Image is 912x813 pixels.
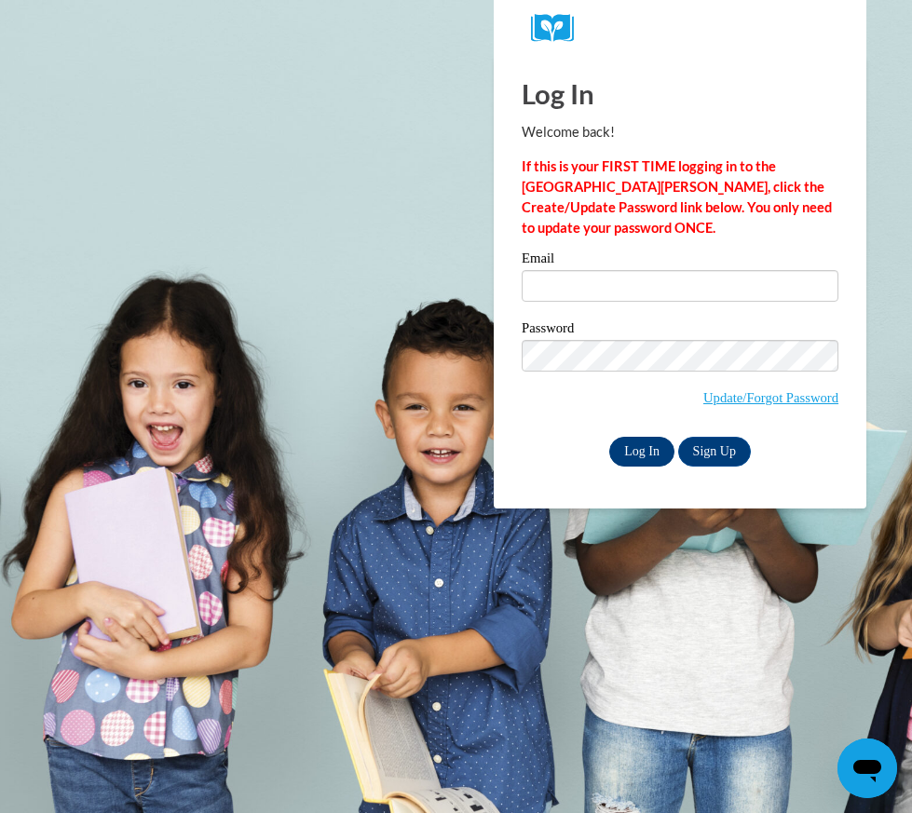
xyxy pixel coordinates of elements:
iframe: Button to launch messaging window [837,738,897,798]
input: Log In [609,437,674,467]
h1: Log In [522,75,838,113]
label: Password [522,321,838,340]
img: Logo brand [531,14,587,43]
a: Sign Up [678,437,751,467]
p: Welcome back! [522,122,838,142]
label: Email [522,251,838,270]
strong: If this is your FIRST TIME logging in to the [GEOGRAPHIC_DATA][PERSON_NAME], click the Create/Upd... [522,158,832,236]
a: COX Campus [531,14,829,43]
a: Update/Forgot Password [703,390,838,405]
